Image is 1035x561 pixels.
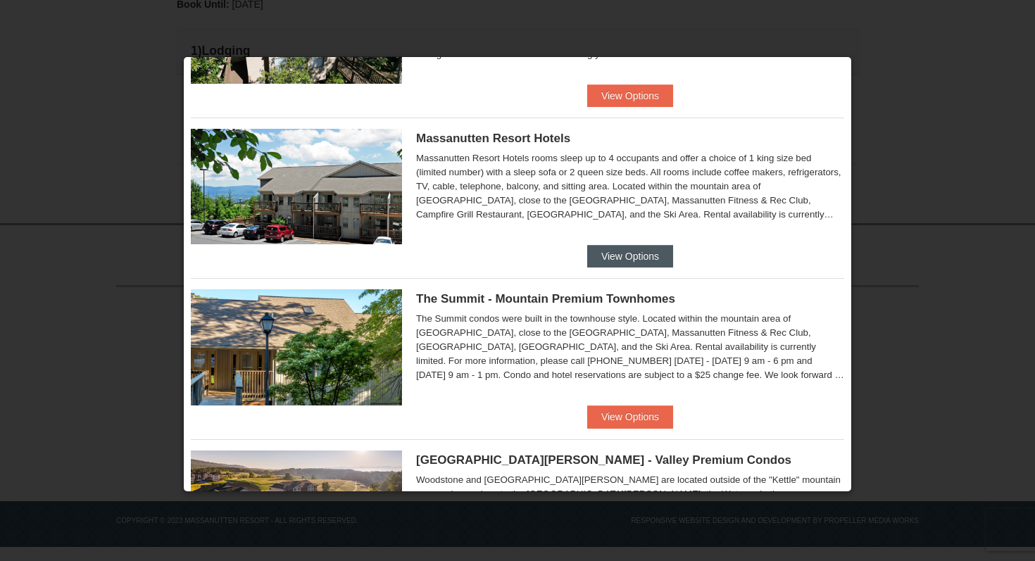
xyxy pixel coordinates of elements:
div: Woodstone and [GEOGRAPHIC_DATA][PERSON_NAME] are located outside of the "Kettle" mountain area an... [416,473,844,543]
div: Massanutten Resort Hotels rooms sleep up to 4 occupants and offer a choice of 1 king size bed (li... [416,151,844,222]
button: View Options [587,245,673,267]
span: [GEOGRAPHIC_DATA][PERSON_NAME] - Valley Premium Condos [416,453,791,467]
span: Massanutten Resort Hotels [416,132,570,145]
button: View Options [587,405,673,428]
img: 19219034-1-0eee7e00.jpg [191,289,402,405]
div: The Summit condos were built in the townhouse style. Located within the mountain area of [GEOGRAP... [416,312,844,382]
button: View Options [587,84,673,107]
span: The Summit - Mountain Premium Townhomes [416,292,675,305]
img: 19219026-1-e3b4ac8e.jpg [191,129,402,244]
